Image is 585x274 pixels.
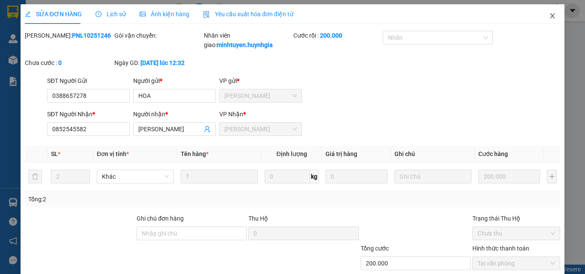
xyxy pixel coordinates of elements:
span: Thu Hộ [248,215,268,222]
label: Ghi chú đơn hàng [137,215,184,222]
b: [DATE] lúc 12:32 [140,59,185,66]
span: kg [310,170,319,183]
span: Phạm Ngũ Lão [224,89,297,102]
input: 0 [478,170,540,183]
b: 0 [58,59,62,66]
span: Yêu cầu xuất hóa đơn điện tử [203,11,293,18]
span: Tên hàng [181,150,209,157]
button: plus [547,170,557,183]
button: Close [540,4,564,28]
span: SL [51,150,58,157]
span: Ảnh kiện hàng [140,11,189,18]
div: SĐT Người Nhận [47,109,130,119]
button: delete [28,170,42,183]
b: PNL10251246 [72,32,111,39]
label: Hình thức thanh toán [472,245,529,252]
div: Nhân viên giao: [204,31,292,50]
span: Giá trị hàng [325,150,357,157]
div: Ngày GD: [114,58,202,68]
div: Người nhận [133,109,216,119]
span: Tại văn phòng [478,257,555,270]
div: Gói vận chuyển: [114,31,202,40]
span: Tổng cước [361,245,389,252]
span: Đơn vị tính [97,150,129,157]
div: SĐT Người Gửi [47,76,130,85]
div: VP gửi [219,76,302,85]
span: SỬA ĐƠN HÀNG [25,11,82,18]
div: Người gửi [133,76,216,85]
span: edit [25,11,31,17]
span: Cước hàng [478,150,508,157]
div: Chưa cước : [25,58,113,68]
span: user-add [204,126,211,133]
div: [PERSON_NAME]: [25,31,113,40]
b: minhtuyen.huynhgia [217,41,273,48]
span: Lịch sử [96,11,126,18]
div: Trạng thái Thu Hộ [472,214,560,223]
span: Ninh Hòa [224,123,297,136]
img: icon [203,11,210,18]
span: Định lượng [276,150,307,157]
span: close [549,12,556,19]
span: VP Nhận [219,111,243,118]
input: Ghi Chú [394,170,472,183]
input: Ghi chú đơn hàng [137,227,247,240]
span: picture [140,11,146,17]
span: clock-circle [96,11,101,17]
input: VD: Bàn, Ghế [181,170,258,183]
span: Khác [102,170,169,183]
div: Tổng: 2 [28,194,227,204]
b: 200.000 [320,32,342,39]
div: Cước rồi : [293,31,381,40]
input: 0 [325,170,387,183]
span: Chưa thu [478,227,555,240]
th: Ghi chú [391,146,475,162]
